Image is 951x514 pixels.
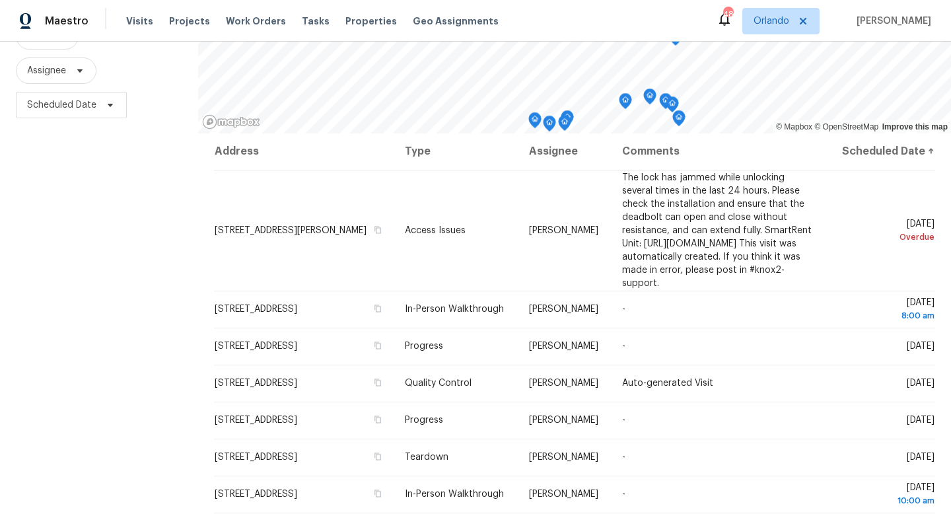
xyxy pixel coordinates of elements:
[839,219,934,244] span: [DATE]
[558,115,571,135] div: Map marker
[45,15,88,28] span: Maestro
[622,416,625,425] span: -
[882,122,948,131] a: Improve this map
[405,226,466,235] span: Access Issues
[215,342,297,351] span: [STREET_ADDRESS]
[413,15,499,28] span: Geo Assignments
[215,305,297,314] span: [STREET_ADDRESS]
[372,340,384,351] button: Copy Address
[215,490,297,499] span: [STREET_ADDRESS]
[814,122,878,131] a: OpenStreetMap
[622,305,625,314] span: -
[529,453,598,462] span: [PERSON_NAME]
[907,453,934,462] span: [DATE]
[839,483,934,507] span: [DATE]
[27,98,96,112] span: Scheduled Date
[372,224,384,236] button: Copy Address
[215,416,297,425] span: [STREET_ADDRESS]
[529,305,598,314] span: [PERSON_NAME]
[839,494,934,507] div: 10:00 am
[839,231,934,244] div: Overdue
[529,416,598,425] span: [PERSON_NAME]
[394,133,518,170] th: Type
[529,379,598,388] span: [PERSON_NAME]
[226,15,286,28] span: Work Orders
[372,303,384,314] button: Copy Address
[126,15,153,28] span: Visits
[659,93,672,114] div: Map marker
[405,342,443,351] span: Progress
[839,298,934,322] span: [DATE]
[666,96,679,117] div: Map marker
[776,122,812,131] a: Mapbox
[754,15,789,28] span: Orlando
[405,305,504,314] span: In-Person Walkthrough
[529,226,598,235] span: [PERSON_NAME]
[561,110,574,131] div: Map marker
[202,114,260,129] a: Mapbox homepage
[214,133,394,170] th: Address
[543,116,556,136] div: Map marker
[372,451,384,462] button: Copy Address
[622,453,625,462] span: -
[215,379,297,388] span: [STREET_ADDRESS]
[723,8,732,21] div: 48
[828,133,935,170] th: Scheduled Date ↑
[302,17,330,26] span: Tasks
[851,15,931,28] span: [PERSON_NAME]
[622,173,812,288] span: The lock has jammed while unlocking several times in the last 24 hours. Please check the installa...
[907,416,934,425] span: [DATE]
[215,226,367,235] span: [STREET_ADDRESS][PERSON_NAME]
[372,377,384,388] button: Copy Address
[622,342,625,351] span: -
[405,490,504,499] span: In-Person Walkthrough
[518,133,612,170] th: Assignee
[405,416,443,425] span: Progress
[345,15,397,28] span: Properties
[529,342,598,351] span: [PERSON_NAME]
[672,110,686,131] div: Map marker
[907,342,934,351] span: [DATE]
[169,15,210,28] span: Projects
[643,89,656,109] div: Map marker
[622,379,713,388] span: Auto-generated Visit
[372,488,384,499] button: Copy Address
[405,379,472,388] span: Quality Control
[622,490,625,499] span: -
[529,490,598,499] span: [PERSON_NAME]
[27,64,66,77] span: Assignee
[612,133,828,170] th: Comments
[528,112,542,133] div: Map marker
[215,453,297,462] span: [STREET_ADDRESS]
[907,379,934,388] span: [DATE]
[405,453,448,462] span: Teardown
[619,93,632,114] div: Map marker
[839,309,934,322] div: 8:00 am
